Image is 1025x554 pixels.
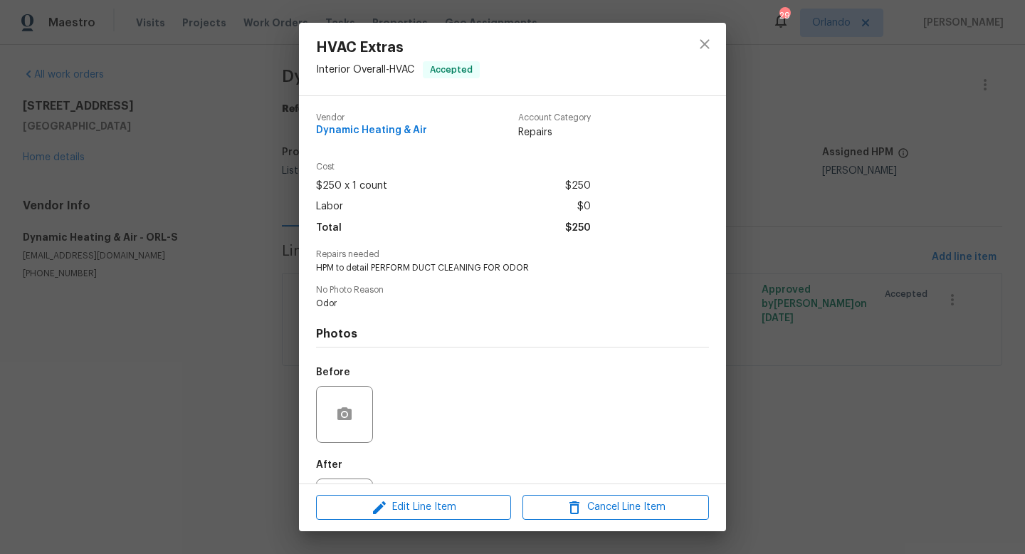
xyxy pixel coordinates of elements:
span: No Photo Reason [316,286,709,295]
span: Repairs needed [316,250,709,259]
button: close [688,27,722,61]
span: Vendor [316,113,427,122]
span: Cost [316,162,591,172]
span: Total [316,218,342,239]
span: Odor [316,298,670,310]
h5: After [316,460,342,470]
span: Repairs [518,125,591,140]
span: Dynamic Heating & Air [316,125,427,136]
button: Cancel Line Item [522,495,709,520]
span: $250 [565,218,591,239]
span: Cancel Line Item [527,498,705,516]
span: $250 x 1 count [316,176,387,197]
span: Edit Line Item [320,498,507,516]
span: Labor [316,197,343,217]
button: Edit Line Item [316,495,511,520]
span: Interior Overall - HVAC [316,65,414,75]
span: Accepted [424,63,478,77]
span: Account Category [518,113,591,122]
span: HPM to detail PERFORM DUCT CLEANING FOR ODOR [316,262,670,274]
h4: Photos [316,327,709,341]
span: $250 [565,176,591,197]
div: 29 [779,9,789,23]
span: HVAC Extras [316,40,480,56]
span: $0 [577,197,591,217]
h5: Before [316,367,350,377]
